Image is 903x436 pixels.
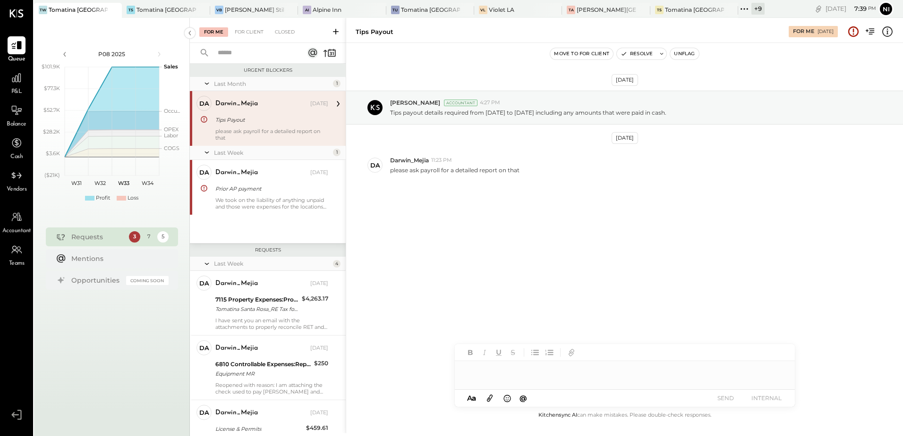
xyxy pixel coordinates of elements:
div: TS [655,6,664,14]
div: 1 [333,149,341,156]
button: Move to for client [550,48,613,59]
div: Last Week [214,149,331,157]
div: P08 2025 [72,50,152,58]
div: Tomatina [GEOGRAPHIC_DATA] [136,6,196,14]
button: Bold [464,346,477,359]
text: W32 [94,180,106,186]
div: Darwin_Mejia [215,279,258,288]
div: Darwin_Mejia [215,99,258,109]
div: $4,263.17 [302,294,328,303]
div: $250 [314,359,328,368]
div: Last Month [214,80,331,88]
div: Reopened with reason: I am attaching the check used to pay [PERSON_NAME] and we must amortize thi... [215,382,328,395]
div: For Me [793,28,814,35]
text: $28.2K [43,128,60,135]
div: For Me [199,27,228,37]
div: Alpine Inn [313,6,341,14]
div: Da [199,344,209,352]
div: TA [567,6,575,14]
div: Mentions [71,254,164,263]
button: Resolve [617,48,656,59]
text: W31 [71,180,82,186]
span: @ [520,394,527,402]
text: Occu... [164,108,180,114]
div: TS [127,6,135,14]
button: Strikethrough [507,346,519,359]
span: a [472,394,476,402]
div: We took on the liability of anything unpaid and those were expenses for the locations and we shou... [215,197,328,210]
text: Sales [164,63,178,70]
div: [DATE] [612,74,638,86]
text: $3.6K [46,150,60,157]
span: Balance [7,120,26,129]
div: Tomatina [GEOGRAPHIC_DATA] [401,6,460,14]
span: Accountant [2,227,31,235]
a: Cash [0,134,33,161]
div: 7 [143,231,154,243]
div: please ask payroll for a detailed report on that [215,128,328,141]
button: Unflag [670,48,699,59]
a: Balance [0,101,33,129]
div: Last Week [214,260,331,268]
div: 4 [333,260,341,268]
span: P&L [11,88,22,96]
text: $77.3K [44,85,60,92]
div: VB [215,6,223,14]
div: TU [391,6,400,14]
div: 5 [157,231,169,243]
div: [DATE] [310,409,328,417]
span: Queue [8,55,26,64]
div: 3 [129,231,140,243]
div: Da [199,168,209,177]
text: Labor [164,132,178,139]
div: Tomatina [GEOGRAPHIC_DATA] [49,6,108,14]
a: Accountant [0,208,33,235]
div: Accountant [444,100,477,106]
div: Tips Payout [215,115,325,125]
div: Tomatina [GEOGRAPHIC_DATA][PERSON_NAME] [665,6,724,14]
p: please ask payroll for a detailed report on that [390,166,520,174]
text: $52.7K [43,107,60,113]
span: Vendors [7,185,27,194]
div: Loss [128,194,138,202]
div: Opportunities [71,276,121,285]
text: OPEX [164,126,179,133]
div: Da [370,161,380,170]
div: [DATE] [826,4,876,13]
button: SEND [707,392,745,404]
span: [PERSON_NAME] [390,99,440,107]
div: Urgent Blockers [195,67,341,74]
div: [DATE] [612,132,638,144]
button: Aa [464,393,479,403]
div: Coming Soon [126,276,169,285]
button: Ordered List [543,346,555,359]
div: [DATE] [310,100,328,108]
text: COGS [164,145,179,151]
div: [PERSON_NAME] Stillhouse [225,6,284,14]
div: AI [303,6,311,14]
text: W33 [118,180,129,186]
div: Violet LA [489,6,514,14]
div: 6810 Controllable Expenses:Repairs & Maintenance:Repair & Maintenance, Equipment [215,360,311,369]
div: Equipment MR [215,369,311,378]
div: [DATE] [310,344,328,352]
div: Requests [195,247,341,253]
div: Closed [270,27,299,37]
button: Add URL [565,346,578,359]
div: Darwin_Mejia [215,168,258,177]
div: [DATE] [310,169,328,176]
div: Da [199,279,209,288]
span: Teams [9,260,25,268]
div: Tips Payout [356,27,393,36]
button: @ [517,392,530,404]
div: Profit [96,194,110,202]
button: Unordered List [529,346,541,359]
span: Darwin_Mejia [390,156,429,164]
button: INTERNAL [748,392,785,404]
div: Darwin_Mejia [215,408,258,418]
a: Teams [0,241,33,268]
button: Italic [478,346,491,359]
span: 4:27 PM [480,99,500,107]
div: Tomatina Santa Rosa_RE Tax for [DATE] to [DATE] [215,304,299,314]
div: $459.61 [306,423,328,433]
